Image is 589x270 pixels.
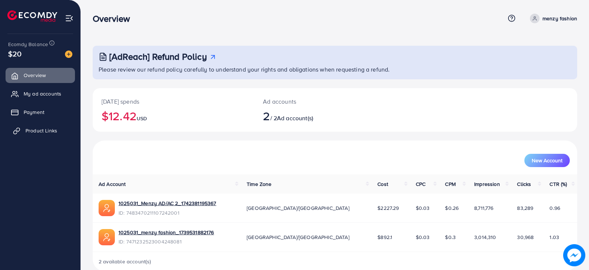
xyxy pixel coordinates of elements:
span: Ad account(s) [277,114,313,122]
span: Overview [24,72,46,79]
span: $892.1 [377,233,392,241]
a: menzy fashion [527,14,577,23]
span: 2 [263,107,270,124]
h3: Overview [93,13,136,24]
img: image [563,244,585,266]
img: ic-ads-acc.e4c84228.svg [99,200,115,216]
span: $0.26 [445,204,459,212]
span: CPC [416,180,425,188]
span: Ad Account [99,180,126,188]
a: Overview [6,68,75,83]
img: ic-ads-acc.e4c84228.svg [99,229,115,245]
span: CPM [445,180,455,188]
span: $0.03 [416,233,430,241]
span: 8,711,776 [474,204,493,212]
img: logo [7,10,57,22]
span: ID: 7471232523004248081 [119,238,214,245]
span: Clicks [517,180,531,188]
a: Payment [6,105,75,120]
span: 3,014,310 [474,233,496,241]
p: [DATE] spends [102,97,245,106]
span: Time Zone [247,180,271,188]
span: Payment [24,108,44,116]
span: [GEOGRAPHIC_DATA]/[GEOGRAPHIC_DATA] [247,204,349,212]
span: Impression [474,180,500,188]
img: image [65,51,72,58]
span: Product Links [25,127,57,134]
span: 30,968 [517,233,534,241]
span: $20 [8,48,21,59]
span: New Account [532,158,562,163]
span: [GEOGRAPHIC_DATA]/[GEOGRAPHIC_DATA] [247,233,349,241]
button: New Account [524,154,570,167]
h2: / 2 [263,109,366,123]
span: 83,289 [517,204,533,212]
span: CTR (%) [549,180,567,188]
p: menzy fashion [542,14,577,23]
span: ID: 7483470211107242001 [119,209,216,217]
h2: $12.42 [102,109,245,123]
span: Ecomdy Balance [8,41,48,48]
span: $0.3 [445,233,456,241]
a: 1025031_Menzy AD/AC 2_1742381195367 [119,200,216,207]
span: $0.03 [416,204,430,212]
span: $2227.29 [377,204,399,212]
a: Product Links [6,123,75,138]
span: My ad accounts [24,90,61,97]
img: menu [65,14,73,22]
span: USD [137,115,147,122]
a: 1025031_menzy fashion_1739531882176 [119,229,214,236]
span: 1.03 [549,233,559,241]
span: 2 available account(s) [99,258,151,265]
span: Cost [377,180,388,188]
a: My ad accounts [6,86,75,101]
p: Ad accounts [263,97,366,106]
p: Please review our refund policy carefully to understand your rights and obligations when requesti... [99,65,573,74]
h3: [AdReach] Refund Policy [109,51,207,62]
span: 0.96 [549,204,560,212]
